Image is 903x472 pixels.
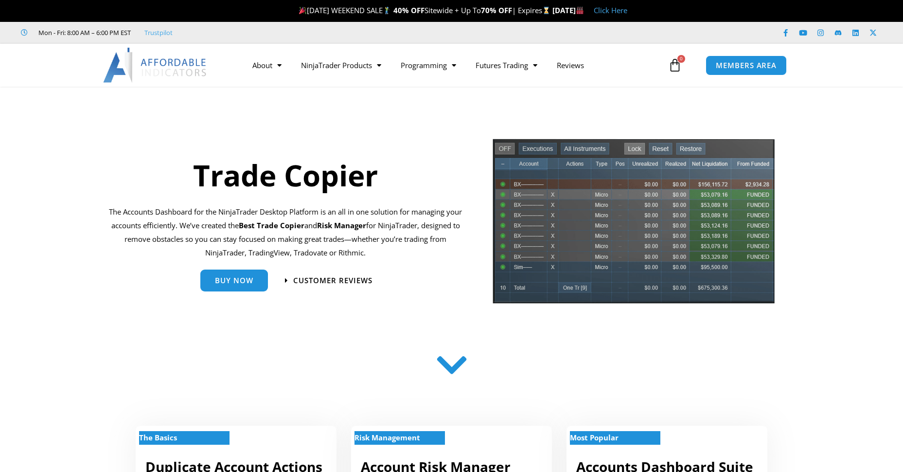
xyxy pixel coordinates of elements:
h1: Trade Copier [109,155,462,196]
img: LogoAI | Affordable Indicators – NinjaTrader [103,48,208,83]
span: Buy Now [215,277,253,284]
a: About [243,54,291,76]
img: 🎉 [299,7,306,14]
p: The Accounts Dashboard for the NinjaTrader Desktop Platform is an all in one solution for managin... [109,205,462,259]
span: [DATE] WEEKEND SALE Sitewide + Up To | Expires [297,5,552,15]
span: Mon - Fri: 8:00 AM – 6:00 PM EST [36,27,131,38]
a: Click Here [594,5,627,15]
nav: Menu [243,54,666,76]
strong: 70% OFF [481,5,512,15]
strong: The Basics [139,433,177,442]
img: ⌛ [543,7,550,14]
a: 0 [654,51,696,79]
a: Programming [391,54,466,76]
a: Trustpilot [144,27,173,38]
a: Customer Reviews [285,277,372,284]
a: MEMBERS AREA [706,55,787,75]
img: 🏌️‍♂️ [383,7,390,14]
b: Best Trade Copier [239,220,304,230]
strong: [DATE] [552,5,584,15]
a: Reviews [547,54,594,76]
a: Buy Now [200,270,268,291]
span: 0 [677,55,685,63]
strong: Most Popular [570,433,619,442]
a: Futures Trading [466,54,547,76]
strong: Risk Management [354,433,420,442]
span: MEMBERS AREA [716,62,777,69]
img: tradecopier | Affordable Indicators – NinjaTrader [492,138,776,311]
a: NinjaTrader Products [291,54,391,76]
strong: Risk Manager [317,220,366,230]
strong: 40% OFF [393,5,425,15]
span: Customer Reviews [293,277,372,284]
img: 🏭 [576,7,584,14]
